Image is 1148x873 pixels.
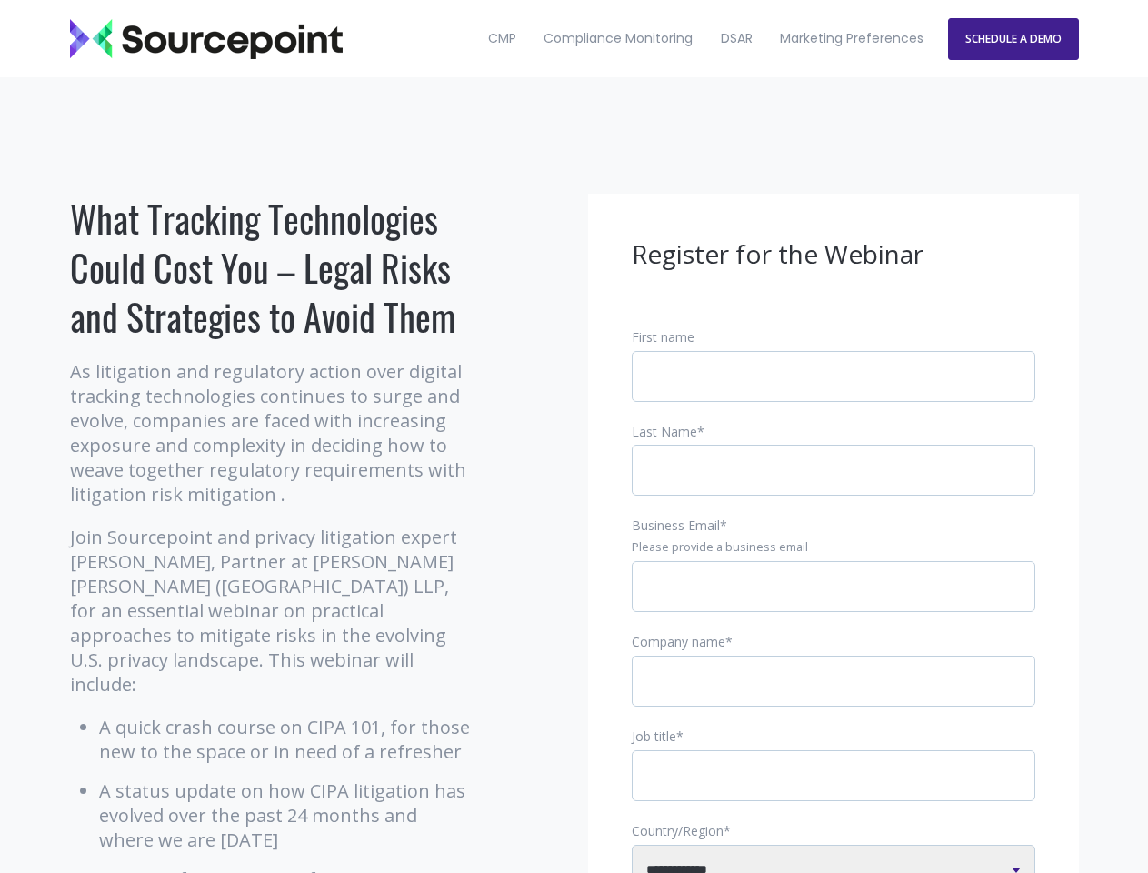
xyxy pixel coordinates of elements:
[70,525,474,697] p: Join Sourcepoint and privacy litigation expert [PERSON_NAME], Partner at [PERSON_NAME] [PERSON_NA...
[632,517,720,534] span: Business Email
[632,822,724,839] span: Country/Region
[632,727,676,745] span: Job title
[948,18,1079,60] a: SCHEDULE A DEMO
[99,778,474,852] li: A status update on how CIPA litigation has evolved over the past 24 months and where we are [DATE]
[632,328,694,346] span: First name
[70,359,474,507] p: As litigation and regulatory action over digital tracking technologies continues to surge and evo...
[70,194,474,341] h1: What Tracking Technologies Could Cost You – Legal Risks and Strategies to Avoid Them
[99,715,474,764] li: A quick crash course on CIPA 101, for those new to the space or in need of a refresher
[632,423,697,440] span: Last Name
[70,19,343,59] img: Sourcepoint_logo_black_transparent (2)-2
[632,633,725,650] span: Company name
[632,539,1035,556] legend: Please provide a business email
[632,237,1035,272] h3: Register for the Webinar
